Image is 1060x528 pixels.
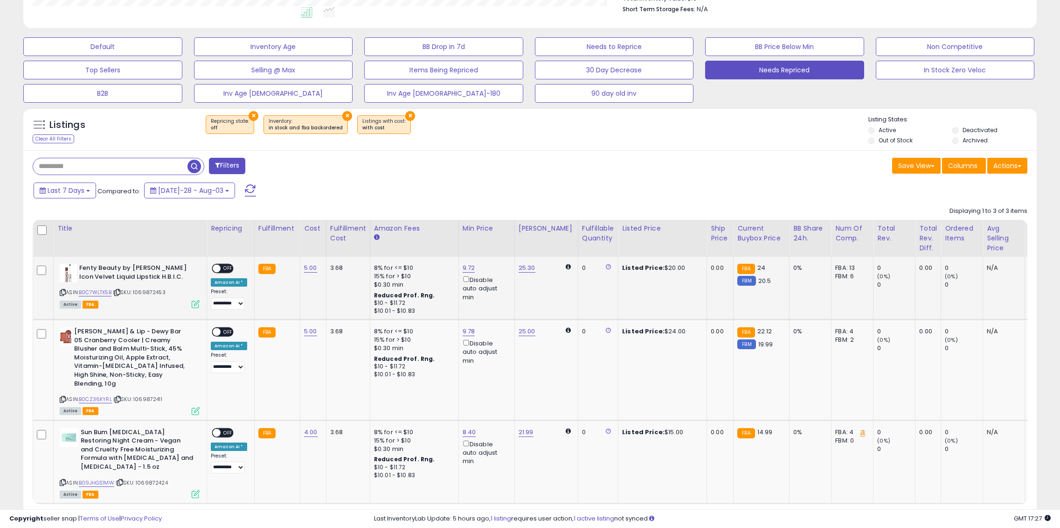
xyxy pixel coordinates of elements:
span: 2025-08-11 17:27 GMT [1014,514,1051,523]
div: Disable auto adjust min [463,275,507,302]
div: $10 - $11.72 [374,299,451,307]
div: Last InventoryLab Update: 5 hours ago, requires user action, not synced. [374,514,1051,523]
button: BB Price Below Min [705,37,864,56]
b: Listed Price: [622,428,665,436]
div: Preset: [211,352,247,373]
div: N/A [987,327,1018,336]
span: FBA [83,407,98,415]
div: 0% [793,327,824,336]
a: 9.78 [463,327,475,336]
div: $10.01 - $10.83 [374,371,451,379]
div: Amazon AI * [211,443,247,451]
div: Fulfillment Cost [330,224,366,243]
span: | SKU: 1069872424 [116,479,168,486]
strong: Copyright [9,514,43,523]
div: in stock and fba backordered [269,125,343,131]
div: 0 [877,264,915,272]
div: Amazon AI * [211,278,247,287]
div: ASIN: [60,428,200,497]
div: 0.00 [711,428,726,436]
div: Disable auto adjust min [463,338,507,365]
span: Repricing state : [211,118,249,132]
div: 0% [793,264,824,272]
b: Reduced Prof. Rng. [374,455,435,463]
span: OFF [221,328,236,336]
div: Avg Selling Price [987,224,1021,253]
label: Out of Stock [879,136,913,144]
div: $0.30 min [374,281,451,289]
button: 30 Day Decrease [535,61,694,79]
div: N/A [987,428,1018,436]
span: OFF [221,429,236,436]
button: Columns [942,158,986,174]
div: 0 [582,327,611,336]
div: 15% for > $10 [374,336,451,344]
span: All listings currently available for purchase on Amazon [60,407,81,415]
div: Clear All Filters [33,134,74,143]
div: 0.00 [711,264,726,272]
img: 31ZTCV43vWL._SL40_.jpg [60,327,72,346]
div: 0 [877,428,915,436]
button: × [249,111,258,121]
small: Amazon Fees. [374,233,380,242]
div: 0.00 [919,428,934,436]
button: Needs to Reprice [535,37,694,56]
div: 0 [945,428,983,436]
b: Listed Price: [622,263,665,272]
span: N/A [697,5,708,14]
div: $20.00 [622,264,700,272]
button: Inv Age [DEMOGRAPHIC_DATA] [194,84,353,103]
div: 3.68 [330,327,363,336]
div: $10 - $11.72 [374,464,451,472]
div: 0 [945,327,983,336]
div: 15% for > $10 [374,436,451,445]
a: B0CZ36KYRL [79,395,112,403]
small: (0%) [877,336,890,344]
span: OFF [221,265,236,273]
div: $0.30 min [374,445,451,453]
small: FBA [737,428,755,438]
span: Listings with cost : [362,118,406,132]
div: $10.01 - $10.83 [374,472,451,479]
div: [PERSON_NAME] [519,224,574,233]
div: Min Price [463,224,511,233]
button: 90 day old inv [535,84,694,103]
div: $0.30 min [374,344,451,352]
a: 25.00 [519,327,535,336]
div: Preset: [211,289,247,310]
div: 0.00 [919,264,934,272]
a: 9.72 [463,263,475,273]
small: FBA [737,327,755,338]
div: with cost [362,125,406,131]
div: Total Rev. Diff. [919,224,937,253]
span: All listings currently available for purchase on Amazon [60,491,81,499]
b: Fenty Beauty by [PERSON_NAME] Icon Velvet Liquid Lipstick H.B.I.C. [79,264,193,283]
a: 25.30 [519,263,535,273]
div: Fulfillable Quantity [582,224,614,243]
span: Inventory : [269,118,343,132]
div: Cost [304,224,322,233]
small: (0%) [945,437,958,444]
span: FBA [83,301,98,309]
div: Repricing [211,224,250,233]
small: (0%) [945,336,958,344]
button: Non Competitive [876,37,1035,56]
span: 20.5 [758,276,771,285]
div: 0% [793,428,824,436]
div: FBA: 4 [835,428,866,436]
span: | SKU: 1069872411 [113,395,162,403]
button: Actions [987,158,1027,174]
div: 0.00 [711,327,726,336]
div: 0.00 [919,327,934,336]
button: Selling @ Max [194,61,353,79]
div: Fulfillment [258,224,296,233]
div: Amazon Fees [374,224,455,233]
small: FBM [737,276,755,286]
span: FBA [83,491,98,499]
div: $24.00 [622,327,700,336]
button: [DATE]-28 - Aug-03 [144,183,235,198]
button: BB Drop in 7d [364,37,523,56]
div: 8% for <= $10 [374,428,451,436]
div: 3.68 [330,264,363,272]
div: $10 - $11.72 [374,363,451,371]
